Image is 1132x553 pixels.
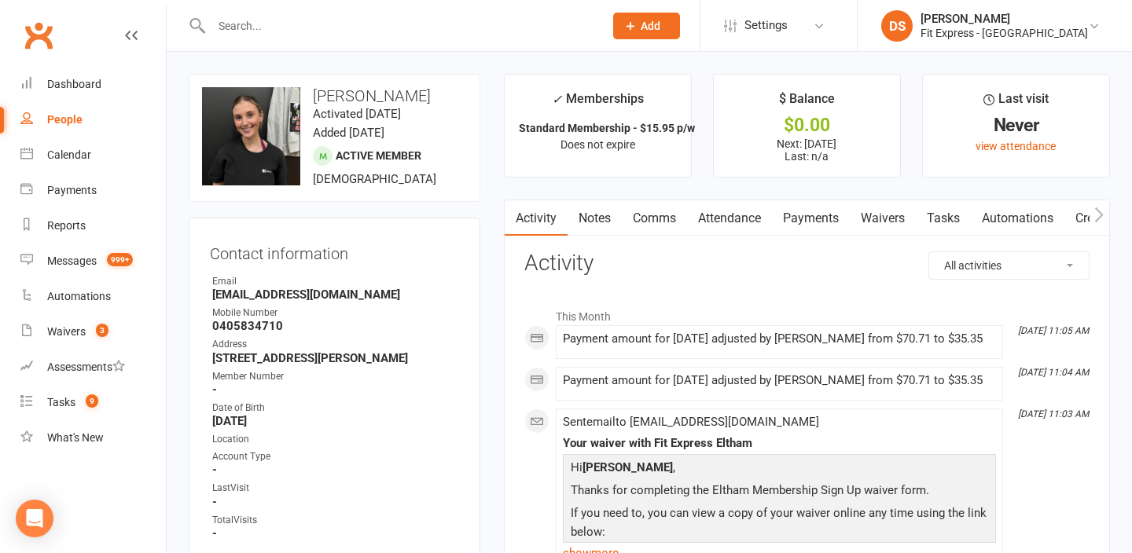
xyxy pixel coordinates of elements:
[1018,367,1089,378] i: [DATE] 11:04 AM
[567,458,992,481] p: Hi ,
[937,117,1095,134] div: Never
[20,420,166,456] a: What's New
[20,173,166,208] a: Payments
[881,10,913,42] div: DS
[47,255,97,267] div: Messages
[567,481,992,504] p: Thanks for completing the Eltham Membership Sign Up waiver form.
[983,89,1049,117] div: Last visit
[47,78,101,90] div: Dashboard
[916,200,971,236] a: Tasks
[212,526,459,540] strong: -
[519,122,695,134] strong: Standard Membership - $15.95 p/w
[212,306,459,320] div: Mobile Number
[47,361,125,373] div: Assessments
[20,102,166,137] a: People
[505,200,568,236] a: Activity
[744,8,788,43] span: Settings
[622,200,687,236] a: Comms
[212,463,459,477] strong: -
[47,325,86,338] div: Waivers
[20,137,166,173] a: Calendar
[336,149,421,162] span: Active member
[47,290,111,302] div: Automations
[20,385,166,420] a: Tasks 9
[524,251,1090,276] h3: Activity
[641,20,660,32] span: Add
[567,504,992,545] p: If you need to, you can view a copy of your waiver online any time using the link below:
[20,244,166,279] a: Messages 999+
[212,319,459,333] strong: 0405834710
[47,113,83,126] div: People
[212,287,459,302] strong: [EMAIL_ADDRESS][DOMAIN_NAME]
[19,16,58,55] a: Clubworx
[16,500,53,537] div: Open Intercom Messenger
[212,432,459,447] div: Location
[568,200,622,236] a: Notes
[212,481,459,496] div: LastVisit
[563,415,819,429] span: Sent email to [EMAIL_ADDRESS][DOMAIN_NAME]
[207,15,593,37] input: Search...
[212,513,459,528] div: TotalVisits
[313,172,436,186] span: [DEMOGRAPHIC_DATA]
[212,449,459,464] div: Account Type
[212,495,459,509] strong: -
[212,414,459,428] strong: [DATE]
[1018,325,1089,336] i: [DATE] 11:05 AM
[563,332,996,346] div: Payment amount for [DATE] adjusted by [PERSON_NAME] from $70.71 to $35.35
[20,314,166,350] a: Waivers 3
[728,117,886,134] div: $0.00
[86,394,98,408] span: 9
[552,89,644,118] div: Memberships
[212,369,459,384] div: Member Number
[772,200,850,236] a: Payments
[202,87,300,185] img: image1754960619.png
[47,219,86,232] div: Reports
[563,374,996,387] div: Payment amount for [DATE] adjusted by [PERSON_NAME] from $70.71 to $35.35
[202,87,467,104] h3: [PERSON_NAME]
[212,351,459,365] strong: [STREET_ADDRESS][PERSON_NAME]
[1018,408,1089,419] i: [DATE] 11:03 AM
[47,396,75,408] div: Tasks
[779,89,835,117] div: $ Balance
[560,138,635,151] span: Does not expire
[728,137,886,163] p: Next: [DATE] Last: n/a
[47,184,97,196] div: Payments
[687,200,772,236] a: Attendance
[47,431,104,444] div: What's New
[976,140,1056,152] a: view attendance
[20,67,166,102] a: Dashboard
[583,460,673,474] strong: [PERSON_NAME]
[850,200,916,236] a: Waivers
[563,437,996,450] div: Your waiver with Fit Express Eltham
[20,279,166,314] a: Automations
[524,300,1090,325] li: This Month
[921,12,1088,26] div: [PERSON_NAME]
[971,200,1064,236] a: Automations
[212,337,459,352] div: Address
[212,401,459,416] div: Date of Birth
[107,253,133,266] span: 999+
[921,26,1088,40] div: Fit Express - [GEOGRAPHIC_DATA]
[210,239,459,262] h3: Contact information
[613,13,680,39] button: Add
[20,208,166,244] a: Reports
[212,274,459,289] div: Email
[313,107,401,121] time: Activated [DATE]
[212,383,459,397] strong: -
[552,92,562,107] i: ✓
[96,324,108,337] span: 3
[313,126,384,140] time: Added [DATE]
[20,350,166,385] a: Assessments
[47,148,91,161] div: Calendar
